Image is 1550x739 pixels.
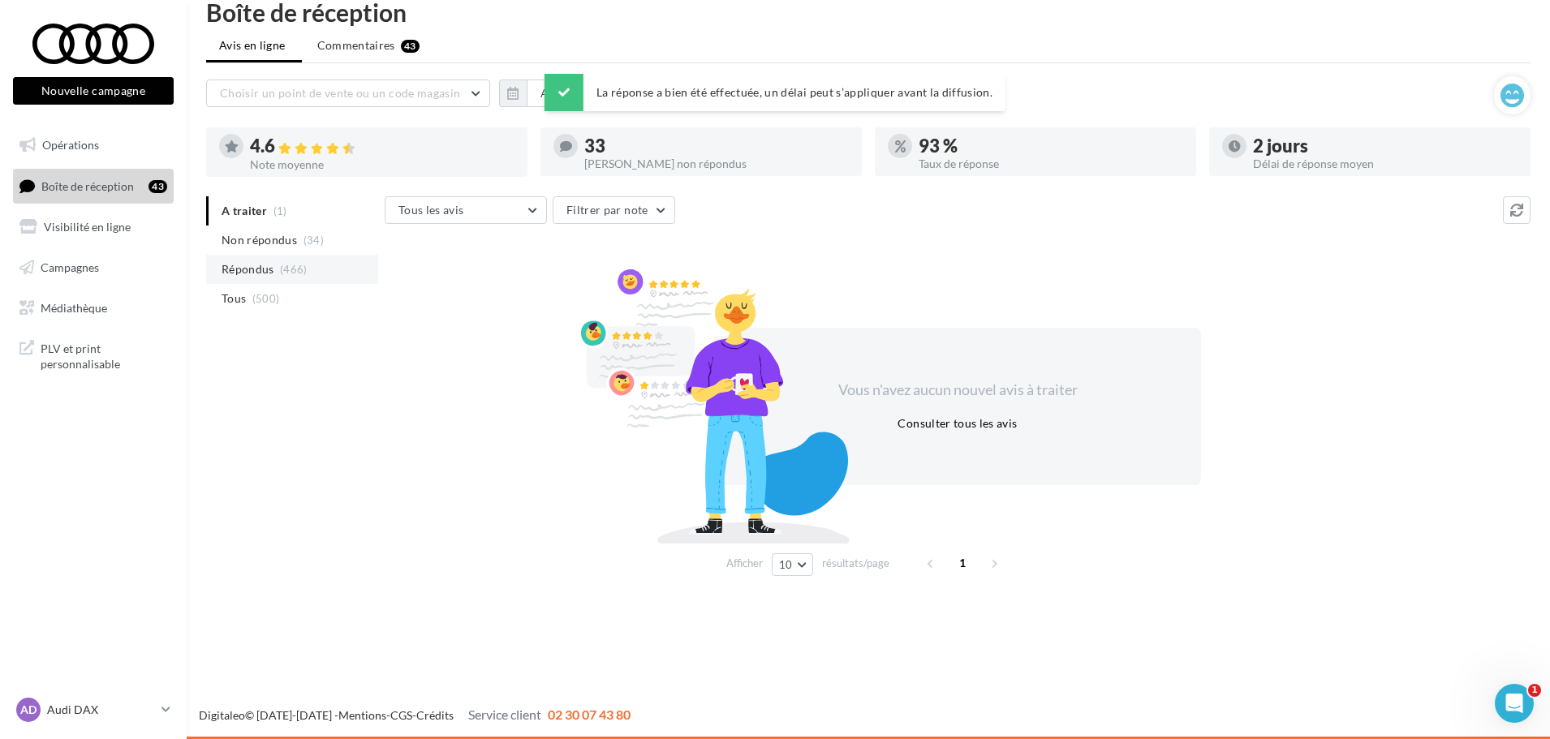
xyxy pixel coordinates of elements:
[41,260,99,274] span: Campagnes
[398,203,464,217] span: Tous les avis
[199,708,245,722] a: Digitaleo
[199,708,631,722] span: © [DATE]-[DATE] - - -
[779,558,793,571] span: 10
[250,137,515,156] div: 4.6
[222,232,297,248] span: Non répondus
[338,708,386,722] a: Mentions
[527,79,597,107] button: Au total
[468,707,541,722] span: Service client
[390,708,412,722] a: CGS
[206,79,490,107] button: Choisir un point de vente ou un code magasin
[919,137,1183,155] div: 93 %
[1253,158,1518,170] div: Délai de réponse moyen
[822,556,889,571] span: résultats/page
[772,553,813,576] button: 10
[10,210,177,244] a: Visibilité en ligne
[584,158,849,170] div: [PERSON_NAME] non répondus
[919,158,1183,170] div: Taux de réponse
[10,291,177,325] a: Médiathèque
[10,169,177,204] a: Boîte de réception43
[41,178,134,192] span: Boîte de réception
[401,40,420,53] div: 43
[726,556,763,571] span: Afficher
[499,79,597,107] button: Au total
[47,702,155,718] p: Audi DAX
[13,77,174,105] button: Nouvelle campagne
[416,708,454,722] a: Crédits
[10,331,177,379] a: PLV et print personnalisable
[548,707,631,722] span: 02 30 07 43 80
[20,702,37,718] span: AD
[41,337,167,372] span: PLV et print personnalisable
[13,694,174,725] a: AD Audi DAX
[1253,137,1518,155] div: 2 jours
[1495,684,1534,723] iframe: Intercom live chat
[304,234,324,247] span: (34)
[44,220,131,234] span: Visibilité en ligne
[10,128,177,162] a: Opérations
[949,550,975,576] span: 1
[222,290,246,307] span: Tous
[280,263,308,276] span: (466)
[42,138,99,152] span: Opérations
[385,196,547,224] button: Tous les avis
[317,37,395,54] span: Commentaires
[250,159,515,170] div: Note moyenne
[10,251,177,285] a: Campagnes
[553,196,675,224] button: Filtrer par note
[252,292,280,305] span: (500)
[584,137,849,155] div: 33
[41,300,107,314] span: Médiathèque
[545,74,1005,111] div: La réponse a bien été effectuée, un délai peut s’appliquer avant la diffusion.
[220,86,460,100] span: Choisir un point de vente ou un code magasin
[1528,684,1541,697] span: 1
[222,261,274,277] span: Répondus
[891,414,1023,433] button: Consulter tous les avis
[149,180,167,193] div: 43
[818,380,1097,401] div: Vous n'avez aucun nouvel avis à traiter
